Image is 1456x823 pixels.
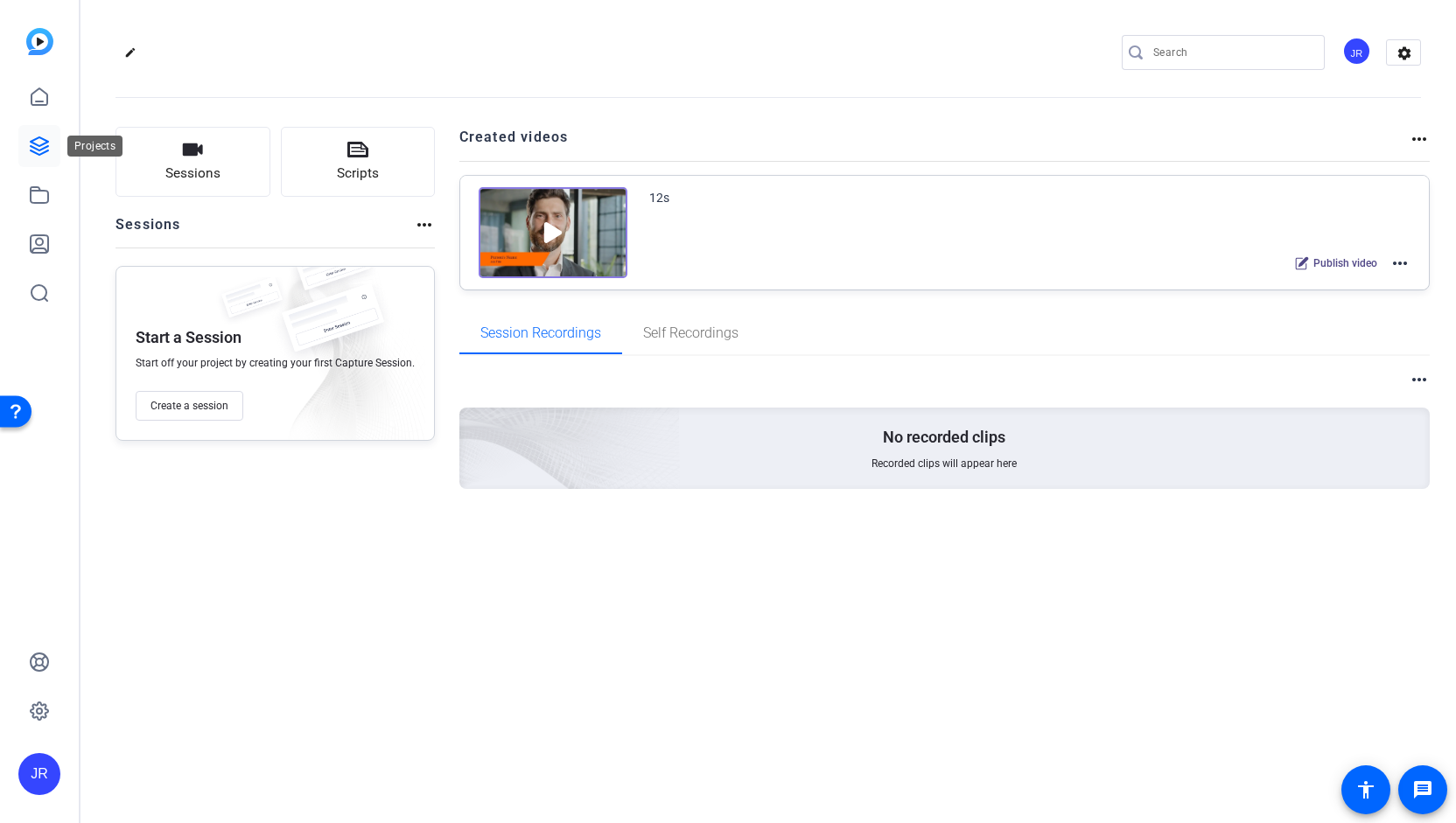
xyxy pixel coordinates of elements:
div: 12s [649,187,669,208]
img: embarkstudio-empty-session.png [263,235,681,615]
mat-icon: more_horiz [1409,129,1430,150]
span: Scripts [337,164,379,184]
img: fake-session.png [284,241,381,304]
div: JR [1342,37,1371,66]
p: No recorded clips [883,427,1005,448]
span: Publish video [1313,256,1377,270]
img: blue-gradient.svg [26,28,53,55]
mat-icon: edit [124,46,145,67]
mat-icon: message [1412,779,1433,800]
span: Sessions [165,164,220,184]
img: embarkstudio-empty-session.png [255,262,425,449]
input: Search [1153,42,1311,63]
div: JR [18,753,60,795]
div: Projects [67,136,122,157]
span: Recorded clips will appear here [871,457,1017,471]
mat-icon: accessibility [1355,779,1376,800]
span: Start off your project by creating your first Capture Session. [136,356,415,370]
button: Scripts [281,127,436,197]
h2: Created videos [459,127,1410,161]
p: Start a Session [136,327,241,348]
mat-icon: more_horiz [1389,253,1410,274]
span: Self Recordings [643,326,738,340]
ngx-avatar: Jennifer Russo [1342,37,1373,67]
mat-icon: more_horiz [414,214,435,235]
button: Create a session [136,391,243,421]
span: Session Recordings [480,326,601,340]
h2: Sessions [115,214,181,248]
img: fake-session.png [213,277,291,329]
span: Create a session [150,399,228,413]
img: Creator Project Thumbnail [479,187,627,278]
mat-icon: more_horiz [1409,369,1430,390]
mat-icon: settings [1387,40,1422,66]
button: Sessions [115,127,270,197]
img: fake-session.png [267,284,398,371]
